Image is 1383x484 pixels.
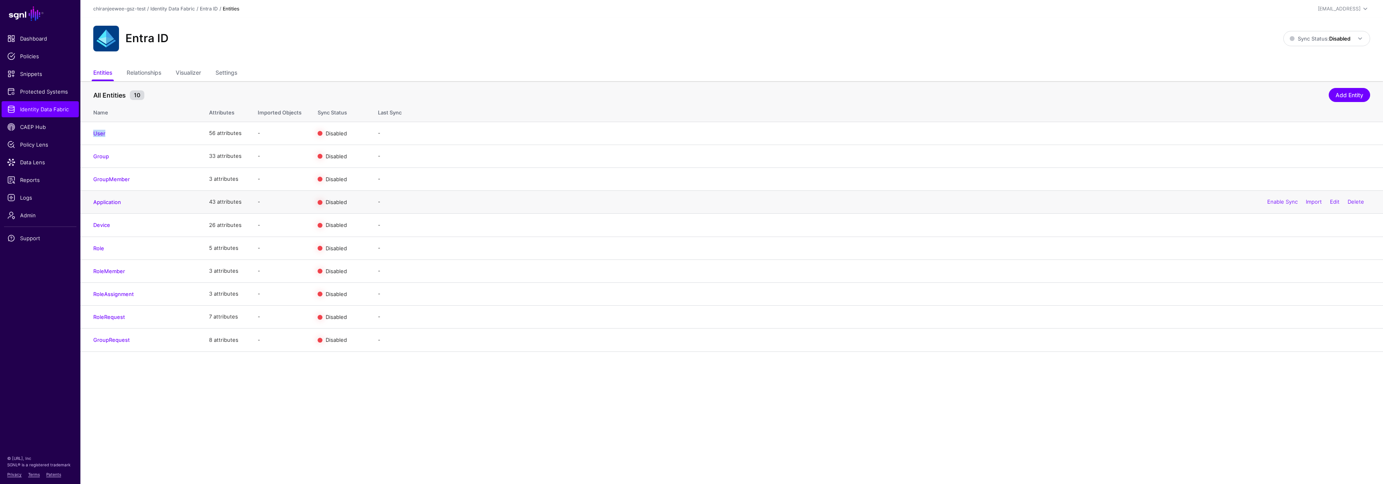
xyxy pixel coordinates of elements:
[46,472,61,477] a: Patents
[7,52,73,60] span: Policies
[1329,35,1350,42] strong: Disabled
[2,207,79,223] a: Admin
[2,84,79,100] a: Protected Systems
[150,6,195,12] a: Identity Data Fabric
[2,154,79,170] a: Data Lens
[93,291,134,297] a: RoleAssignment
[378,198,380,205] app-datasources-item-entities-syncstatus: -
[146,5,150,12] div: /
[326,153,347,159] span: Disabled
[326,314,347,320] span: Disabled
[326,268,347,274] span: Disabled
[201,101,250,122] th: Attributes
[326,199,347,205] span: Disabled
[201,191,250,214] td: 43 attributes
[91,90,128,100] span: All Entities
[7,194,73,202] span: Logs
[250,101,310,122] th: Imported Objects
[201,237,250,259] td: 5 attributes
[7,234,73,242] span: Support
[28,472,40,477] a: Terms
[215,66,237,81] a: Settings
[93,337,130,343] a: GroupRequest
[326,337,347,343] span: Disabled
[93,199,121,205] a: Application
[326,176,347,182] span: Disabled
[201,259,250,282] td: 3 attributes
[1306,198,1322,205] a: Import
[250,237,310,259] td: -
[250,191,310,214] td: -
[5,5,76,22] a: SGNL
[7,472,22,477] a: Privacy
[93,245,104,251] a: Role
[326,245,347,251] span: Disabled
[1330,198,1340,205] a: Edit
[7,455,73,462] p: © [URL], Inc
[80,101,201,122] th: Name
[130,90,144,100] small: 10
[93,222,110,228] a: Device
[7,35,73,43] span: Dashboard
[326,130,347,136] span: Disabled
[93,6,146,12] a: chiranjeewee-gsz-test
[201,145,250,167] td: 33 attributes
[1348,198,1364,205] a: Delete
[2,172,79,188] a: Reports
[378,268,380,274] app-datasources-item-entities-syncstatus: -
[201,306,250,329] td: 7 attributes
[223,6,239,12] strong: Entities
[176,66,201,81] a: Visualizer
[93,130,105,137] a: User
[1290,35,1350,42] span: Sync Status:
[378,176,380,182] app-datasources-item-entities-syncstatus: -
[201,329,250,351] td: 8 attributes
[378,130,380,136] app-datasources-item-entities-syncstatus: -
[250,122,310,145] td: -
[7,70,73,78] span: Snippets
[125,32,168,45] h2: Entra ID
[7,105,73,113] span: Identity Data Fabric
[250,282,310,305] td: -
[93,66,112,81] a: Entities
[2,101,79,117] a: Identity Data Fabric
[1329,88,1370,102] a: Add Entity
[250,145,310,167] td: -
[7,123,73,131] span: CAEP Hub
[200,6,218,12] a: Entra ID
[2,48,79,64] a: Policies
[250,329,310,351] td: -
[326,291,347,297] span: Disabled
[93,176,130,182] a: GroupMember
[2,66,79,82] a: Snippets
[2,119,79,135] a: CAEP Hub
[7,88,73,96] span: Protected Systems
[195,5,200,12] div: /
[201,214,250,237] td: 26 attributes
[378,337,380,343] app-datasources-item-entities-syncstatus: -
[310,101,370,122] th: Sync Status
[93,153,109,159] a: Group
[201,122,250,145] td: 56 attributes
[7,176,73,184] span: Reports
[1318,5,1360,12] div: [EMAIL_ADDRESS]
[250,167,310,190] td: -
[201,167,250,190] td: 3 attributes
[93,26,119,51] img: svg+xml;base64,PHN2ZyB3aWR0aD0iNjQiIGhlaWdodD0iNjQiIHZpZXdCb3g9IjAgMCA2NCA2NCIgZmlsbD0ibm9uZSIgeG...
[93,314,125,320] a: RoleRequest
[250,259,310,282] td: -
[93,268,125,274] a: RoleMember
[7,141,73,149] span: Policy Lens
[2,31,79,47] a: Dashboard
[127,66,161,81] a: Relationships
[2,137,79,153] a: Policy Lens
[250,306,310,329] td: -
[370,101,1383,122] th: Last Sync
[2,190,79,206] a: Logs
[250,214,310,237] td: -
[378,313,380,320] app-datasources-item-entities-syncstatus: -
[1267,198,1298,205] a: Enable Sync
[378,245,380,251] app-datasources-item-entities-syncstatus: -
[7,158,73,166] span: Data Lens
[378,222,380,228] app-datasources-item-entities-syncstatus: -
